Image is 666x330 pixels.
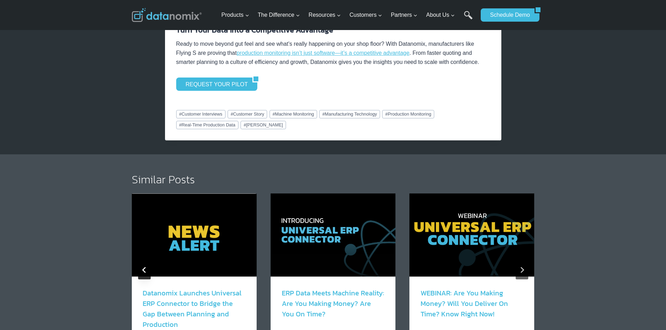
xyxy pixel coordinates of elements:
span: Products [221,10,249,20]
a: #Manufacturing Technology [319,110,380,118]
a: #Machine Monitoring [270,110,317,118]
span: # [272,111,275,117]
a: #Real-Time Production Data [176,121,238,129]
a: #Production Monitoring [382,110,434,118]
img: How the Datanomix Universal ERP Connector Transforms Job Performance & ERP Insights [271,193,395,277]
img: Bridge the gap between planning & production with the Datanomix Universal ERP Connector [409,193,534,277]
span: # [244,122,246,127]
nav: Primary Navigation [219,4,477,27]
a: Search [464,11,473,27]
span: Customers [350,10,382,20]
img: Datanomix [132,8,202,22]
a: Schedule Demo [481,8,535,22]
button: Next [516,261,528,279]
a: production monitoring isn’t just software—it’s a competitive advantage [237,50,409,56]
span: Partners [391,10,417,20]
span: Resources [309,10,341,20]
p: Ready to move beyond gut feel and see what’s really happening on your shop floor? With Datanomix,... [176,39,490,66]
span: # [385,111,388,117]
a: #Customer Story [228,110,267,118]
span: # [179,111,181,117]
span: # [231,111,233,117]
h2: Similar Posts [132,174,535,185]
span: About Us [426,10,455,20]
a: #[PERSON_NAME] [241,121,286,129]
span: # [179,122,181,127]
button: Go to last slide [138,261,151,279]
a: REQUEST YOUR PILOT [176,78,252,91]
span: The Difference [258,10,300,20]
img: Datanomix News Alert [131,193,256,277]
span: # [322,111,325,117]
a: #Customer Interviews [176,110,225,118]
